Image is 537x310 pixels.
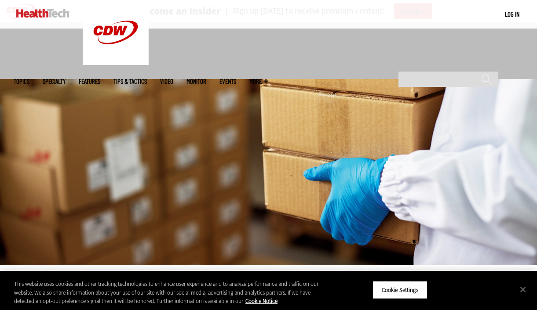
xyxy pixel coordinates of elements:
a: CDW [83,58,149,67]
img: Home [16,9,69,18]
a: Tips & Tactics [113,78,147,85]
div: This website uses cookies and other tracking technologies to enhance user experience and to analy... [14,280,322,306]
button: Cookie Settings [373,281,427,299]
span: Specialty [43,78,66,85]
a: Features [79,78,100,85]
span: Topics [14,78,29,85]
a: MonITor [186,78,206,85]
a: Video [160,78,173,85]
span: More [249,78,268,85]
button: Close [513,280,533,299]
a: Log in [505,10,519,18]
a: More information about your privacy [245,297,278,305]
a: Events [219,78,236,85]
div: User menu [505,10,519,19]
